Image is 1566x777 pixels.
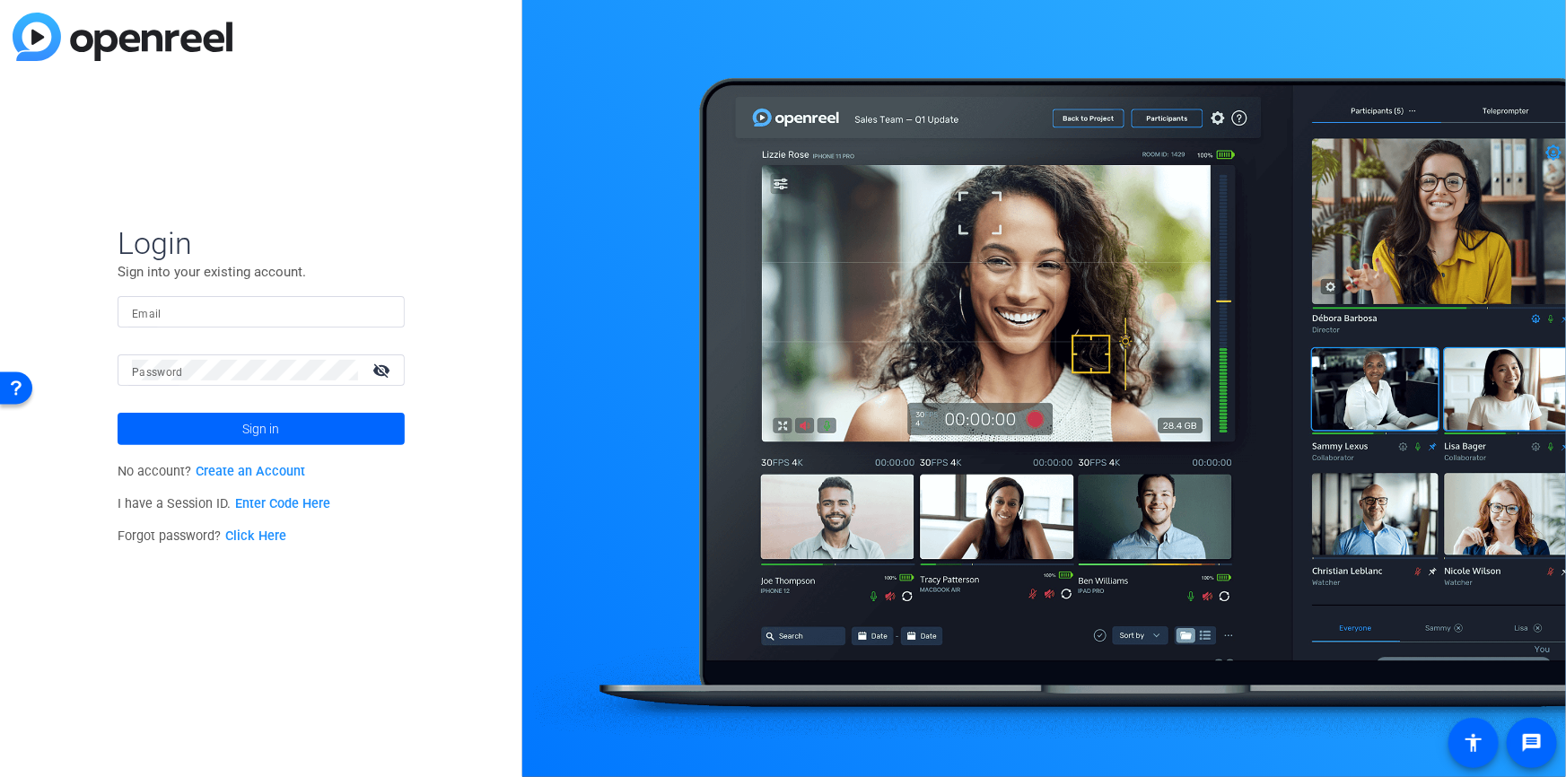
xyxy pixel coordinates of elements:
[118,464,305,479] span: No account?
[13,13,232,61] img: blue-gradient.svg
[132,301,390,323] input: Enter Email Address
[235,496,330,511] a: Enter Code Here
[118,528,286,544] span: Forgot password?
[242,406,279,451] span: Sign in
[1463,732,1484,754] mat-icon: accessibility
[118,262,405,282] p: Sign into your existing account.
[118,413,405,445] button: Sign in
[225,528,286,544] a: Click Here
[132,308,162,320] mat-label: Email
[196,464,305,479] a: Create an Account
[362,357,405,383] mat-icon: visibility_off
[132,366,183,379] mat-label: Password
[118,496,330,511] span: I have a Session ID.
[118,224,405,262] span: Login
[1521,732,1543,754] mat-icon: message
